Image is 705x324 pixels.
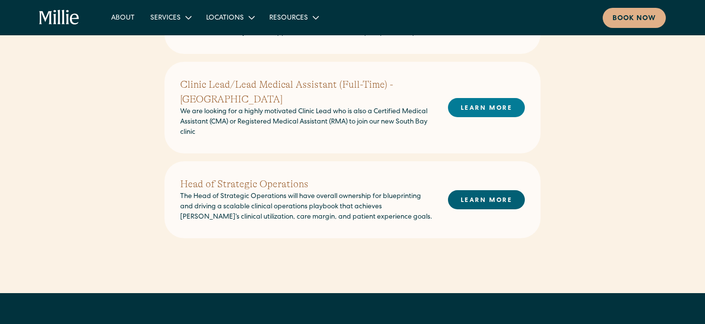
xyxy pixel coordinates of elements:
p: The Head of Strategic Operations will have overall ownership for blueprinting and driving a scala... [180,192,432,223]
div: Book now [612,14,656,24]
h2: Head of Strategic Operations [180,177,432,192]
div: Locations [198,9,261,25]
a: home [39,10,80,25]
div: Locations [206,13,244,24]
div: Resources [261,9,326,25]
div: Services [142,9,198,25]
a: LEARN MORE [448,98,525,117]
div: Resources [269,13,308,24]
a: About [103,9,142,25]
h2: Clinic Lead/Lead Medical Assistant (Full-Time) - [GEOGRAPHIC_DATA] [180,77,432,107]
a: Book now [603,8,666,28]
p: We are looking for a highly motivated Clinic Lead who is also a Certified Medical Assistant (CMA)... [180,107,432,138]
div: Services [150,13,181,24]
a: LEARN MORE [448,190,525,209]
